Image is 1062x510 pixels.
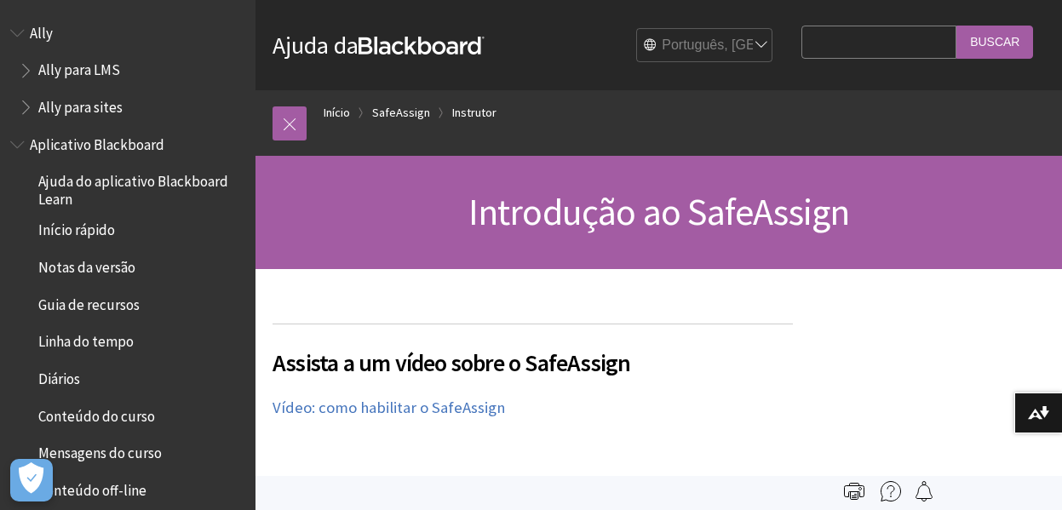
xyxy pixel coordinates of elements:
[914,481,934,501] img: Follow this page
[38,93,123,116] span: Ally para sites
[273,324,793,381] h2: Assista a um vídeo sobre o SafeAssign
[38,476,146,499] span: Conteúdo off-line
[468,188,850,235] span: Introdução ao SafeAssign
[38,290,140,313] span: Guia de recursos
[273,30,485,60] a: Ajuda daBlackboard
[30,19,53,42] span: Ally
[956,26,1033,59] input: Buscar
[38,328,134,351] span: Linha do tempo
[38,402,155,425] span: Conteúdo do curso
[38,253,135,276] span: Notas da versão
[359,37,485,54] strong: Blackboard
[10,459,53,501] button: Abrir preferências
[637,29,773,63] select: Site Language Selector
[30,130,164,153] span: Aplicativo Blackboard
[38,216,115,239] span: Início rápido
[452,102,497,123] a: Instrutor
[844,481,864,501] img: Print
[38,168,244,208] span: Ajuda do aplicativo Blackboard Learn
[273,398,505,418] a: Vídeo: como habilitar o SafeAssign
[38,56,120,79] span: Ally para LMS
[10,19,245,122] nav: Book outline for Anthology Ally Help
[881,481,901,501] img: More help
[38,364,80,387] span: Diários
[372,102,430,123] a: SafeAssign
[324,102,350,123] a: Início
[38,439,162,462] span: Mensagens do curso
